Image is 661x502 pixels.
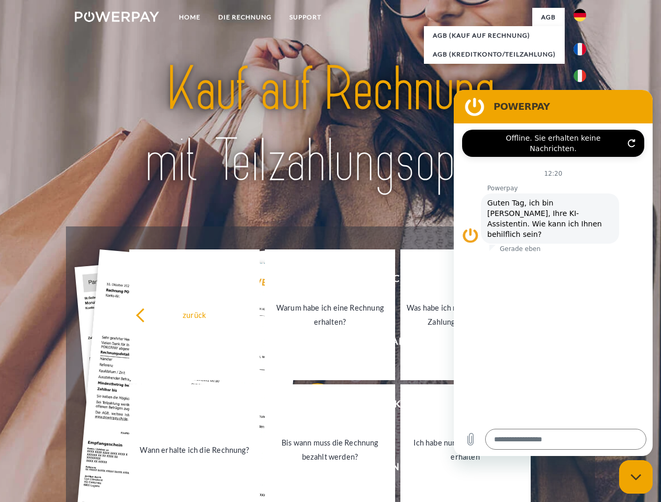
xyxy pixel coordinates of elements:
[424,45,565,64] a: AGB (Kreditkonto/Teilzahlung)
[75,12,159,22] img: logo-powerpay-white.svg
[271,301,389,329] div: Warum habe ich eine Rechnung erhalten?
[454,90,653,456] iframe: Messaging-Fenster
[209,8,281,27] a: DIE RECHNUNG
[619,460,653,494] iframe: Schaltfläche zum Öffnen des Messaging-Fensters; Konversation läuft
[136,307,253,322] div: zurück
[271,436,389,464] div: Bis wann muss die Rechnung bezahlt werden?
[574,43,586,55] img: fr
[424,26,565,45] a: AGB (Kauf auf Rechnung)
[532,8,565,27] a: agb
[136,442,253,457] div: Wann erhalte ich die Rechnung?
[407,301,524,329] div: Was habe ich noch offen, ist meine Zahlung eingegangen?
[100,50,561,200] img: title-powerpay_de.svg
[400,249,531,380] a: Was habe ich noch offen, ist meine Zahlung eingegangen?
[574,9,586,21] img: de
[574,70,586,82] img: it
[170,8,209,27] a: Home
[407,436,524,464] div: Ich habe nur eine Teillieferung erhalten
[281,8,330,27] a: SUPPORT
